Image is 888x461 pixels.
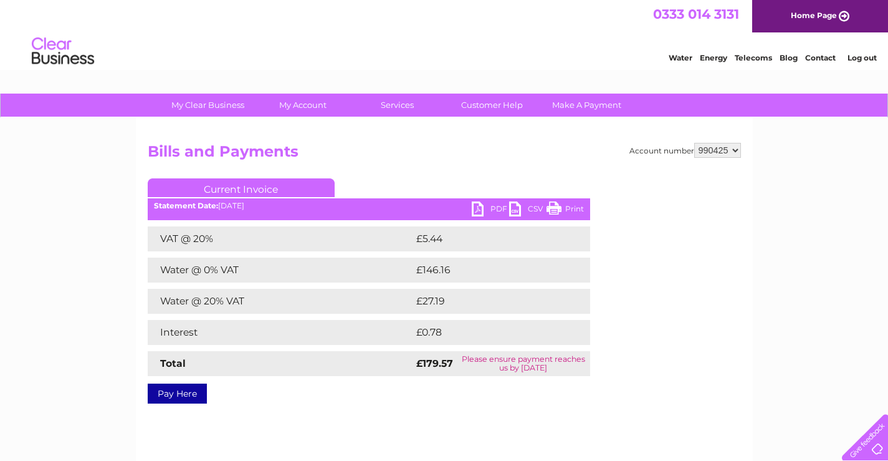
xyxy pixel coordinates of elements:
[457,351,590,376] td: Please ensure payment reaches us by [DATE]
[148,320,413,345] td: Interest
[150,7,739,61] div: Clear Business is a trading name of Verastar Limited (registered in [GEOGRAPHIC_DATA] No. 3667643...
[413,258,566,283] td: £146.16
[535,94,638,117] a: Make A Payment
[547,201,584,220] a: Print
[148,226,413,251] td: VAT @ 20%
[156,94,259,117] a: My Clear Business
[735,53,772,62] a: Telecoms
[413,226,561,251] td: £5.44
[847,53,877,62] a: Log out
[700,53,727,62] a: Energy
[160,357,186,369] strong: Total
[31,32,95,70] img: logo.png
[154,201,218,210] b: Statement Date:
[148,289,413,314] td: Water @ 20% VAT
[441,94,543,117] a: Customer Help
[148,178,335,197] a: Current Invoice
[251,94,354,117] a: My Account
[653,6,739,22] a: 0333 014 3131
[472,201,509,220] a: PDF
[148,384,207,404] a: Pay Here
[148,201,590,210] div: [DATE]
[413,320,561,345] td: £0.78
[780,53,798,62] a: Blog
[629,143,741,158] div: Account number
[805,53,836,62] a: Contact
[413,289,563,314] td: £27.19
[346,94,449,117] a: Services
[669,53,692,62] a: Water
[148,258,413,283] td: Water @ 0% VAT
[416,357,453,369] strong: £179.57
[509,201,547,220] a: CSV
[148,143,741,167] h2: Bills and Payments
